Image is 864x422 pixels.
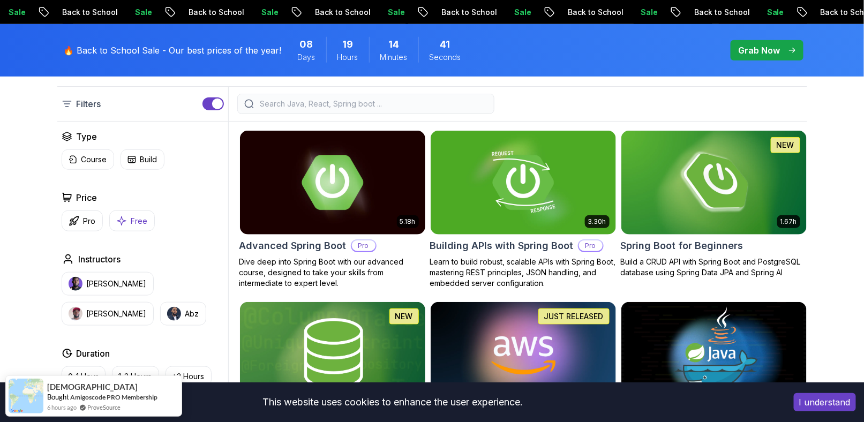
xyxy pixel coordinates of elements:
span: 19 Hours [342,37,353,52]
img: Spring Boot for Beginners card [621,131,807,235]
h2: Instructors [79,253,121,266]
img: instructor img [69,307,82,321]
a: Amigoscode PRO Membership [70,393,157,401]
p: Sale [504,7,538,18]
img: Docker for Java Developers card [621,302,807,406]
img: instructor img [69,277,82,291]
p: Dive deep into Spring Boot with our advanced course, designed to take your skills from intermedia... [239,257,426,289]
p: Pro [352,240,375,251]
button: instructor img[PERSON_NAME] [62,302,154,326]
p: Back to School [178,7,251,18]
p: 🔥 Back to School Sale - Our best prices of the year! [64,44,282,57]
p: 0-1 Hour [69,371,99,382]
span: Minutes [380,52,408,63]
p: Learn to build robust, scalable APIs with Spring Boot, mastering REST principles, JSON handling, ... [430,257,617,289]
p: Abz [185,308,199,319]
p: Back to School [52,7,125,18]
img: instructor img [167,307,181,321]
p: Build a CRUD API with Spring Boot and PostgreSQL database using Spring Data JPA and Spring AI [621,257,807,278]
p: Free [131,216,148,227]
p: Back to School [558,7,630,18]
p: JUST RELEASED [544,311,604,322]
span: Bought [47,393,69,401]
span: 6 hours ago [47,403,77,412]
p: 1-3 Hours [119,371,152,382]
a: Spring Boot for Beginners card1.67hNEWSpring Boot for BeginnersBuild a CRUD API with Spring Boot ... [621,130,807,278]
h2: Advanced Spring Boot [239,238,347,253]
p: Filters [77,97,101,110]
div: This website uses cookies to enhance the user experience. [8,390,778,414]
p: Sale [251,7,286,18]
button: Free [109,210,155,231]
p: +3 Hours [172,371,205,382]
button: +3 Hours [166,366,212,387]
h2: Spring Boot for Beginners [621,238,743,253]
p: NEW [395,311,413,322]
button: Course [62,149,114,170]
p: Sale [125,7,159,18]
button: Pro [62,210,103,231]
img: Spring Data JPA card [240,302,425,406]
h2: Duration [77,347,110,360]
span: 14 Minutes [388,37,399,52]
button: 1-3 Hours [112,366,159,387]
img: provesource social proof notification image [9,379,43,413]
p: [PERSON_NAME] [87,308,147,319]
p: Pro [579,240,603,251]
span: Days [298,52,315,63]
button: 0-1 Hour [62,366,106,387]
p: Build [140,154,157,165]
a: ProveSource [87,403,121,412]
p: Grab Now [739,44,780,57]
p: Course [81,154,107,165]
img: AWS for Developers card [431,302,616,406]
p: 5.18h [400,217,416,226]
span: 41 Seconds [440,37,450,52]
h2: Type [77,130,97,143]
p: 3.30h [588,217,606,226]
span: Hours [337,52,358,63]
p: Pro [84,216,96,227]
p: Back to School [431,7,504,18]
p: NEW [777,140,794,150]
a: Advanced Spring Boot card5.18hAdvanced Spring BootProDive deep into Spring Boot with our advanced... [239,130,426,289]
button: instructor img[PERSON_NAME] [62,272,154,296]
p: [PERSON_NAME] [87,278,147,289]
p: Sale [630,7,665,18]
input: Search Java, React, Spring boot ... [258,99,487,109]
span: 8 Days [300,37,313,52]
p: 1.67h [780,217,797,226]
img: Advanced Spring Boot card [240,131,425,235]
button: instructor imgAbz [160,302,206,326]
a: Building APIs with Spring Boot card3.30hBuilding APIs with Spring BootProLearn to build robust, s... [430,130,617,289]
p: Back to School [305,7,378,18]
span: Seconds [430,52,461,63]
span: [DEMOGRAPHIC_DATA] [47,382,138,391]
p: Sale [378,7,412,18]
button: Build [121,149,164,170]
p: Back to School [684,7,757,18]
h2: Building APIs with Spring Boot [430,238,574,253]
img: Building APIs with Spring Boot card [431,131,616,235]
button: Accept cookies [794,393,856,411]
h2: Price [77,191,97,204]
p: Sale [757,7,791,18]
